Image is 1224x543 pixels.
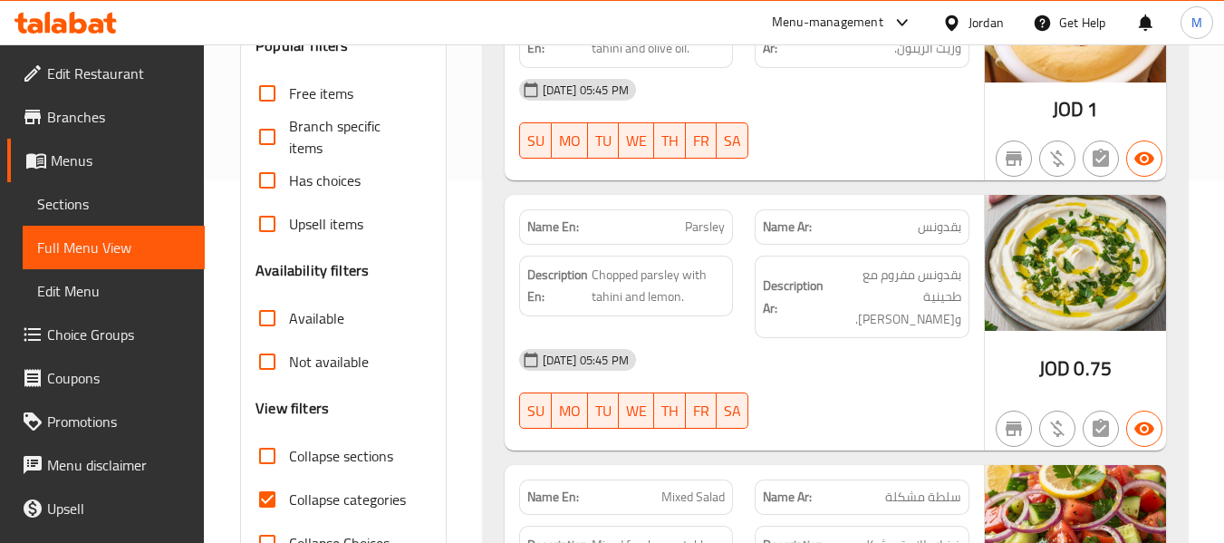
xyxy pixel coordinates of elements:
a: Full Menu View [23,226,205,269]
span: TU [595,398,612,424]
span: Parsley [685,218,725,237]
button: TU [588,122,619,159]
a: Choice Groups [7,313,205,356]
button: Not branch specific item [996,141,1032,177]
span: WE [626,128,647,154]
button: Not has choices [1083,411,1119,447]
span: Mixed Salad [661,488,725,507]
a: Branches [7,95,205,139]
span: بقدونس مفروم مع طحينية وليمون. [827,264,961,331]
span: TU [595,128,612,154]
button: SA [717,393,748,429]
button: Purchased item [1039,411,1075,447]
a: Promotions [7,400,205,443]
span: TH [661,398,679,424]
span: TH [661,128,679,154]
button: SU [519,122,552,159]
a: Menu disclaimer [7,443,205,487]
span: Menu disclaimer [47,454,190,476]
button: WE [619,122,654,159]
strong: Name Ar: [763,488,812,507]
span: FR [693,398,709,424]
div: Menu-management [772,12,883,34]
span: Not available [289,351,369,373]
span: Sections [37,193,190,215]
span: Upsell items [289,213,363,235]
span: JOD [1039,351,1070,386]
span: 0.75 [1074,351,1112,386]
span: Edit Restaurant [47,63,190,84]
button: TH [654,122,686,159]
button: SU [519,393,552,429]
span: سلطة مشكلة [885,488,961,507]
button: Not has choices [1083,141,1119,177]
span: Menus [51,150,190,171]
span: Branch specific items [289,115,416,159]
span: MO [559,128,581,154]
span: Promotions [47,411,190,432]
span: Has choices [289,170,361,191]
span: بقدونس [918,218,961,237]
span: SU [527,128,545,154]
a: Edit Restaurant [7,52,205,95]
button: TU [588,393,619,429]
strong: Description En: [527,264,588,308]
div: Jordan [969,13,1004,33]
span: [DATE] 05:45 PM [535,82,636,99]
strong: Name Ar: [763,218,812,237]
button: SA [717,122,748,159]
strong: Name En: [527,488,579,507]
a: Edit Menu [23,269,205,313]
button: FR [686,393,717,429]
button: TH [654,393,686,429]
span: SU [527,398,545,424]
button: Not branch specific item [996,411,1032,447]
span: Available [289,307,344,329]
h3: Availability filters [255,260,369,281]
button: MO [552,122,588,159]
span: Upsell [47,498,190,519]
span: Collapse sections [289,445,393,467]
img: %D8%A8%D9%82%D8%AF%D9%88%D9%86%D8%B3%D9%8A%D8%A9638938204415081318.jpg [985,195,1166,331]
button: Purchased item [1039,141,1075,177]
span: Chopped parsley with tahini and lemon. [592,264,726,308]
span: WE [626,398,647,424]
span: FR [693,128,709,154]
a: Upsell [7,487,205,530]
a: Coupons [7,356,205,400]
strong: Name En: [527,218,579,237]
button: Available [1126,141,1162,177]
button: WE [619,393,654,429]
span: Collapse categories [289,489,406,510]
span: Branches [47,106,190,128]
span: JOD [1053,92,1084,127]
span: MO [559,398,581,424]
a: Menus [7,139,205,182]
h3: View filters [255,398,329,419]
a: Sections [23,182,205,226]
span: Choice Groups [47,324,190,345]
button: MO [552,393,588,429]
span: 1 [1087,92,1098,127]
button: FR [686,122,717,159]
strong: Description Ar: [763,15,824,60]
span: Coupons [47,367,190,389]
button: Available [1126,411,1162,447]
span: SA [724,398,741,424]
span: Full Menu View [37,237,190,258]
span: M [1191,13,1202,33]
span: Edit Menu [37,280,190,302]
span: Free items [289,82,353,104]
h3: Popular filters [255,35,430,56]
span: [DATE] 05:45 PM [535,352,636,369]
strong: Description En: [527,15,588,60]
span: SA [724,128,741,154]
strong: Description Ar: [763,275,824,319]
